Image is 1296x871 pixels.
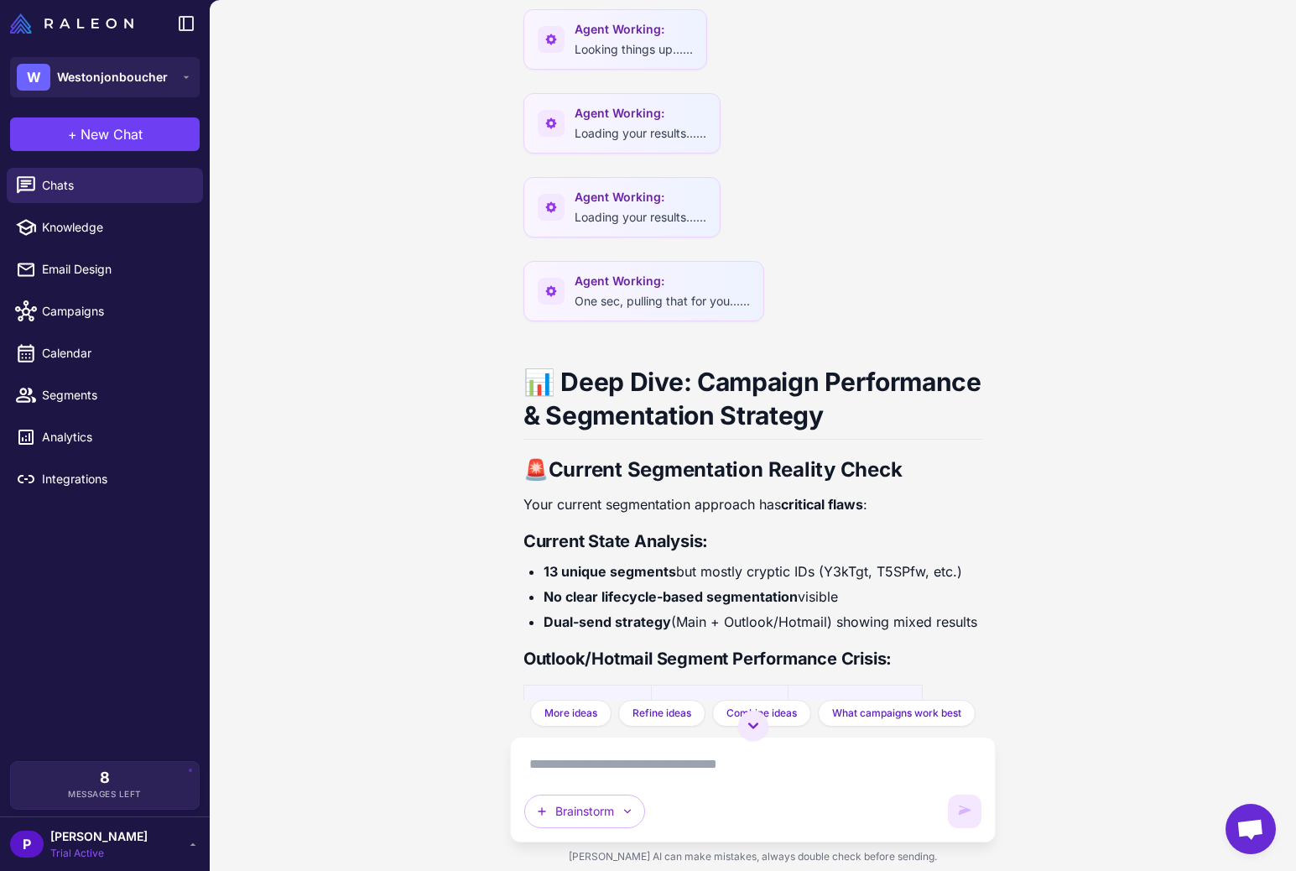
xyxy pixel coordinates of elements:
[7,210,203,245] a: Knowledge
[50,846,148,861] span: Trial Active
[523,493,982,515] p: Your current segmentation approach has :
[575,42,693,56] span: Looking things up......
[832,706,961,721] span: What campaigns work best
[81,124,143,144] span: New Chat
[10,13,140,34] a: Raleon Logo
[7,252,203,287] a: Email Design
[544,706,597,721] span: More ideas
[523,649,892,669] strong: Outlook/Hotmail Segment Performance Crisis:
[1226,804,1276,854] div: Open chat
[544,563,676,580] strong: 13 unique segments
[575,272,750,290] span: Agent Working:
[42,302,190,321] span: Campaigns
[818,700,976,727] button: What campaigns work best
[523,686,651,728] th: Metric
[575,210,706,224] span: Loading your results......
[57,68,168,86] span: Westonjonboucher
[10,13,133,34] img: Raleon Logo
[10,57,200,97] button: WWestonjonboucher
[523,365,982,440] h1: 📊 Deep Dive: Campaign Performance & Segmentation Strategy
[7,168,203,203] a: Chats
[7,336,203,371] a: Calendar
[17,64,50,91] div: W
[524,795,645,828] button: Brainstorm
[42,260,190,279] span: Email Design
[100,770,110,785] span: 8
[544,611,982,633] li: (Main + Outlook/Hotmail) showing mixed results
[575,188,706,206] span: Agent Working:
[726,706,797,721] span: Combine ideas
[544,588,798,605] strong: No clear lifecycle-based segmentation
[781,496,863,513] strong: critical flaws
[530,700,612,727] button: More ideas
[632,706,691,721] span: Refine ideas
[42,470,190,488] span: Integrations
[712,700,811,727] button: Combine ideas
[7,420,203,455] a: Analytics
[7,462,203,497] a: Integrations
[651,686,788,728] th: Main Campaigns
[575,20,693,39] span: Agent Working:
[618,700,705,727] button: Refine ideas
[544,561,982,582] li: but mostly cryptic IDs (Y3kTgt, T5SPfw, etc.)
[7,378,203,413] a: Segments
[68,124,77,144] span: +
[544,613,671,630] strong: Dual-send strategy
[544,586,982,608] li: visible
[68,788,142,801] span: Messages Left
[50,827,148,846] span: [PERSON_NAME]
[788,686,922,728] th: Outlook/Hotmail
[42,386,190,404] span: Segments
[10,831,44,858] div: P
[549,457,903,482] strong: Current Segmentation Reality Check
[510,842,996,871] div: [PERSON_NAME] AI can make mistakes, always double check before sending.
[7,294,203,329] a: Campaigns
[42,344,190,362] span: Calendar
[575,294,750,308] span: One sec, pulling that for you......
[10,117,200,151] button: +New Chat
[575,104,706,123] span: Agent Working:
[42,176,190,195] span: Chats
[42,218,190,237] span: Knowledge
[523,531,708,551] strong: Current State Analysis:
[42,428,190,446] span: Analytics
[523,456,982,483] h2: 🚨
[575,126,706,140] span: Loading your results......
